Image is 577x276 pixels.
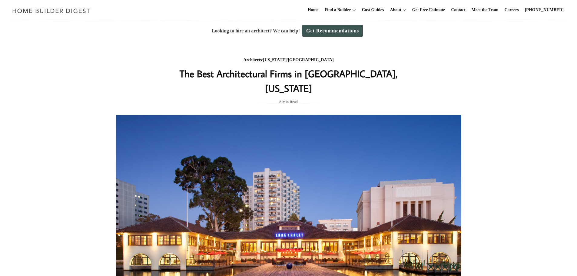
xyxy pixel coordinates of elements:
[168,56,410,64] div: / /
[168,66,410,95] h1: The Best Architectural Firms in [GEOGRAPHIC_DATA], [US_STATE]
[410,0,448,20] a: Get Free Estimate
[322,0,351,20] a: Find a Builder
[360,0,386,20] a: Cost Guides
[302,25,363,37] a: Get Recommendations
[522,0,566,20] a: [PHONE_NUMBER]
[502,0,521,20] a: Careers
[263,58,287,62] a: [US_STATE]
[469,0,501,20] a: Meet the Team
[10,5,93,17] img: Home Builder Digest
[305,0,321,20] a: Home
[279,98,297,105] span: 8 Min Read
[288,58,333,62] a: [GEOGRAPHIC_DATA]
[387,0,401,20] a: About
[243,58,262,62] a: Architects
[449,0,468,20] a: Contact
